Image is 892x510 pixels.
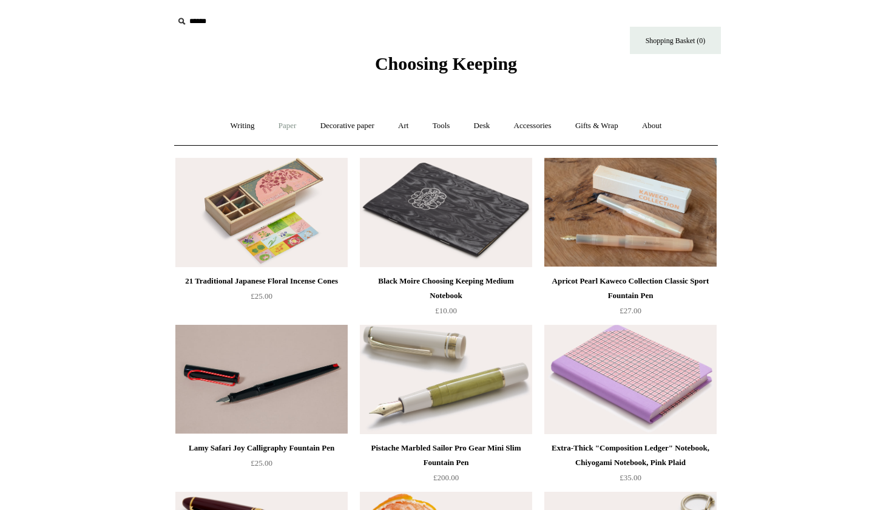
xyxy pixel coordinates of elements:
img: Lamy Safari Joy Calligraphy Fountain Pen [175,325,348,434]
div: Pistache Marbled Sailor Pro Gear Mini Slim Fountain Pen [363,441,529,470]
a: Accessories [503,110,563,142]
a: Extra-Thick "Composition Ledger" Notebook, Chiyogami Notebook, Pink Plaid £35.00 [544,441,717,491]
a: Apricot Pearl Kaweco Collection Classic Sport Fountain Pen £27.00 [544,274,717,324]
a: Decorative paper [309,110,385,142]
a: Writing [220,110,266,142]
span: £10.00 [435,306,457,315]
a: Art [387,110,419,142]
a: Lamy Safari Joy Calligraphy Fountain Pen £25.00 [175,441,348,491]
a: Desk [463,110,501,142]
span: £27.00 [620,306,641,315]
img: Black Moire Choosing Keeping Medium Notebook [360,158,532,267]
a: Pistache Marbled Sailor Pro Gear Mini Slim Fountain Pen £200.00 [360,441,532,491]
a: Black Moire Choosing Keeping Medium Notebook £10.00 [360,274,532,324]
span: £25.00 [251,458,272,467]
img: Apricot Pearl Kaweco Collection Classic Sport Fountain Pen [544,158,717,267]
div: Black Moire Choosing Keeping Medium Notebook [363,274,529,303]
img: Extra-Thick "Composition Ledger" Notebook, Chiyogami Notebook, Pink Plaid [544,325,717,434]
a: Paper [268,110,308,142]
a: About [631,110,673,142]
img: 21 Traditional Japanese Floral Incense Cones [175,158,348,267]
a: Gifts & Wrap [564,110,629,142]
span: Choosing Keeping [375,53,517,73]
a: Lamy Safari Joy Calligraphy Fountain Pen Lamy Safari Joy Calligraphy Fountain Pen [175,325,348,434]
a: Tools [422,110,461,142]
a: Choosing Keeping [375,63,517,72]
span: £25.00 [251,291,272,301]
div: Lamy Safari Joy Calligraphy Fountain Pen [178,441,345,455]
a: Shopping Basket (0) [630,27,721,54]
div: Apricot Pearl Kaweco Collection Classic Sport Fountain Pen [547,274,714,303]
a: Pistache Marbled Sailor Pro Gear Mini Slim Fountain Pen Pistache Marbled Sailor Pro Gear Mini Sli... [360,325,532,434]
a: 21 Traditional Japanese Floral Incense Cones 21 Traditional Japanese Floral Incense Cones [175,158,348,267]
a: Black Moire Choosing Keeping Medium Notebook Black Moire Choosing Keeping Medium Notebook [360,158,532,267]
div: Extra-Thick "Composition Ledger" Notebook, Chiyogami Notebook, Pink Plaid [547,441,714,470]
a: 21 Traditional Japanese Floral Incense Cones £25.00 [175,274,348,324]
div: 21 Traditional Japanese Floral Incense Cones [178,274,345,288]
img: Pistache Marbled Sailor Pro Gear Mini Slim Fountain Pen [360,325,532,434]
a: Extra-Thick "Composition Ledger" Notebook, Chiyogami Notebook, Pink Plaid Extra-Thick "Compositio... [544,325,717,434]
span: £35.00 [620,473,641,482]
a: Apricot Pearl Kaweco Collection Classic Sport Fountain Pen Apricot Pearl Kaweco Collection Classi... [544,158,717,267]
span: £200.00 [433,473,459,482]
